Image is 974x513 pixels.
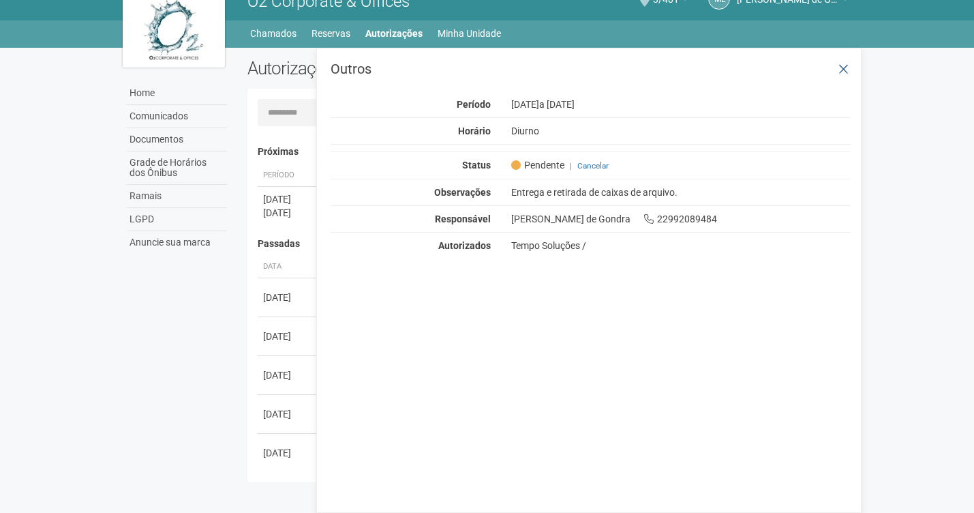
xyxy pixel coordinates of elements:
span: a [DATE] [539,99,575,110]
a: Ramais [126,185,227,208]
div: [DATE] [263,206,314,220]
strong: Observações [434,187,491,198]
h2: Autorizações [247,58,539,78]
a: Comunicados [126,105,227,128]
a: Reservas [311,24,350,43]
a: Home [126,82,227,105]
th: Período [258,164,319,187]
a: Anuncie sua marca [126,231,227,254]
div: Entrega e retirada de caixas de arquivo. [501,186,862,199]
a: Grade de Horários dos Ônibus [126,151,227,185]
h3: Outros [331,62,851,76]
h4: Próximas [258,147,842,157]
span: Pendente [511,159,564,171]
a: Autorizações [365,24,423,43]
div: [PERSON_NAME] de Gondra 22992089484 [501,213,862,225]
th: Data [258,256,319,278]
span: | [570,161,572,171]
h4: Passadas [258,239,842,249]
div: [DATE] [263,368,314,382]
a: Cancelar [577,161,609,171]
a: Chamados [250,24,296,43]
strong: Responsável [435,214,491,224]
div: [DATE] [263,291,314,304]
div: [DATE] [263,407,314,421]
strong: Período [457,99,491,110]
a: LGPD [126,208,227,231]
div: [DATE] [501,98,862,111]
strong: Horário [458,126,491,136]
div: Tempo Soluções / [511,239,851,252]
div: [DATE] [263,329,314,343]
strong: Status [462,160,491,171]
a: Documentos [126,128,227,151]
a: Minha Unidade [438,24,501,43]
strong: Autorizados [438,240,491,251]
div: Diurno [501,125,862,137]
div: [DATE] [263,446,314,460]
div: [DATE] [263,192,314,206]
